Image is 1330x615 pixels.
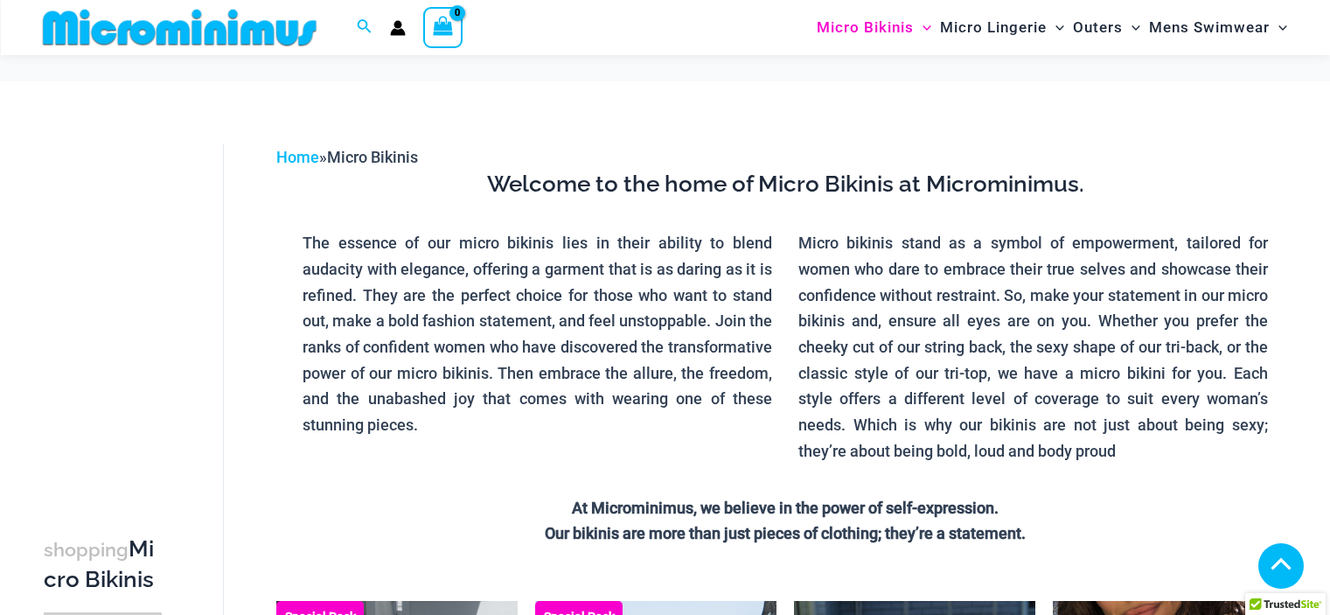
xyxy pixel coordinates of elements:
[1123,5,1140,50] span: Menu Toggle
[940,5,1047,50] span: Micro Lingerie
[914,5,931,50] span: Menu Toggle
[1073,5,1123,50] span: Outers
[1047,5,1064,50] span: Menu Toggle
[810,3,1295,52] nav: Site Navigation
[1270,5,1287,50] span: Menu Toggle
[1149,5,1270,50] span: Mens Swimwear
[303,230,772,438] p: The essence of our micro bikinis lies in their ability to blend audacity with elegance, offering ...
[936,5,1069,50] a: Micro LingerieMenu ToggleMenu Toggle
[390,20,406,36] a: Account icon link
[1069,5,1145,50] a: OutersMenu ToggleMenu Toggle
[545,524,1026,542] strong: Our bikinis are more than just pieces of clothing; they’re a statement.
[276,148,418,166] span: »
[798,230,1268,464] p: Micro bikinis stand as a symbol of empowerment, tailored for women who dare to embrace their true...
[572,499,999,517] strong: At Microminimus, we believe in the power of self-expression.
[327,148,418,166] span: Micro Bikinis
[1145,5,1292,50] a: Mens SwimwearMenu ToggleMenu Toggle
[357,17,373,38] a: Search icon link
[812,5,936,50] a: Micro BikinisMenu ToggleMenu Toggle
[289,170,1281,199] h3: Welcome to the home of Micro Bikinis at Microminimus.
[276,148,319,166] a: Home
[44,539,129,561] span: shopping
[423,7,463,47] a: View Shopping Cart, empty
[36,8,324,47] img: MM SHOP LOGO FLAT
[817,5,914,50] span: Micro Bikinis
[44,535,162,595] h3: Micro Bikinis
[44,130,201,480] iframe: TrustedSite Certified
